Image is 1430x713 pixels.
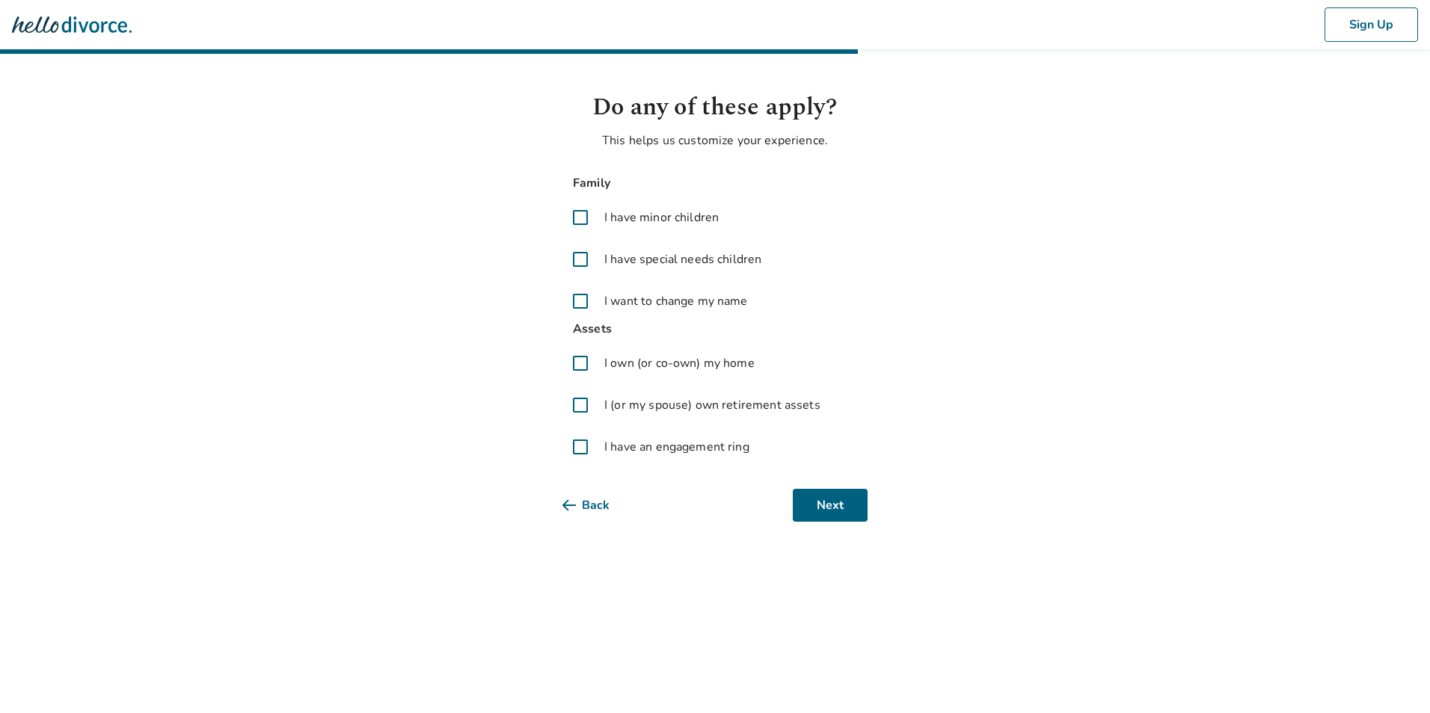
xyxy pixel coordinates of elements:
span: I have special needs children [604,250,761,268]
button: Sign Up [1325,7,1418,42]
button: Next [793,489,868,522]
p: This helps us customize your experience. [562,132,868,149]
span: Assets [562,319,868,339]
span: I have minor children [604,209,719,226]
span: I own (or co-own) my home [604,354,755,372]
span: I (or my spouse) own retirement assets [604,396,820,414]
img: Hello Divorce Logo [12,10,132,40]
span: Family [562,173,868,194]
iframe: Chat Widget [1355,641,1430,713]
div: Widget de chat [1355,641,1430,713]
h1: Do any of these apply? [562,90,868,126]
span: I want to change my name [604,292,748,310]
span: I have an engagement ring [604,438,749,456]
button: Back [562,489,633,522]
